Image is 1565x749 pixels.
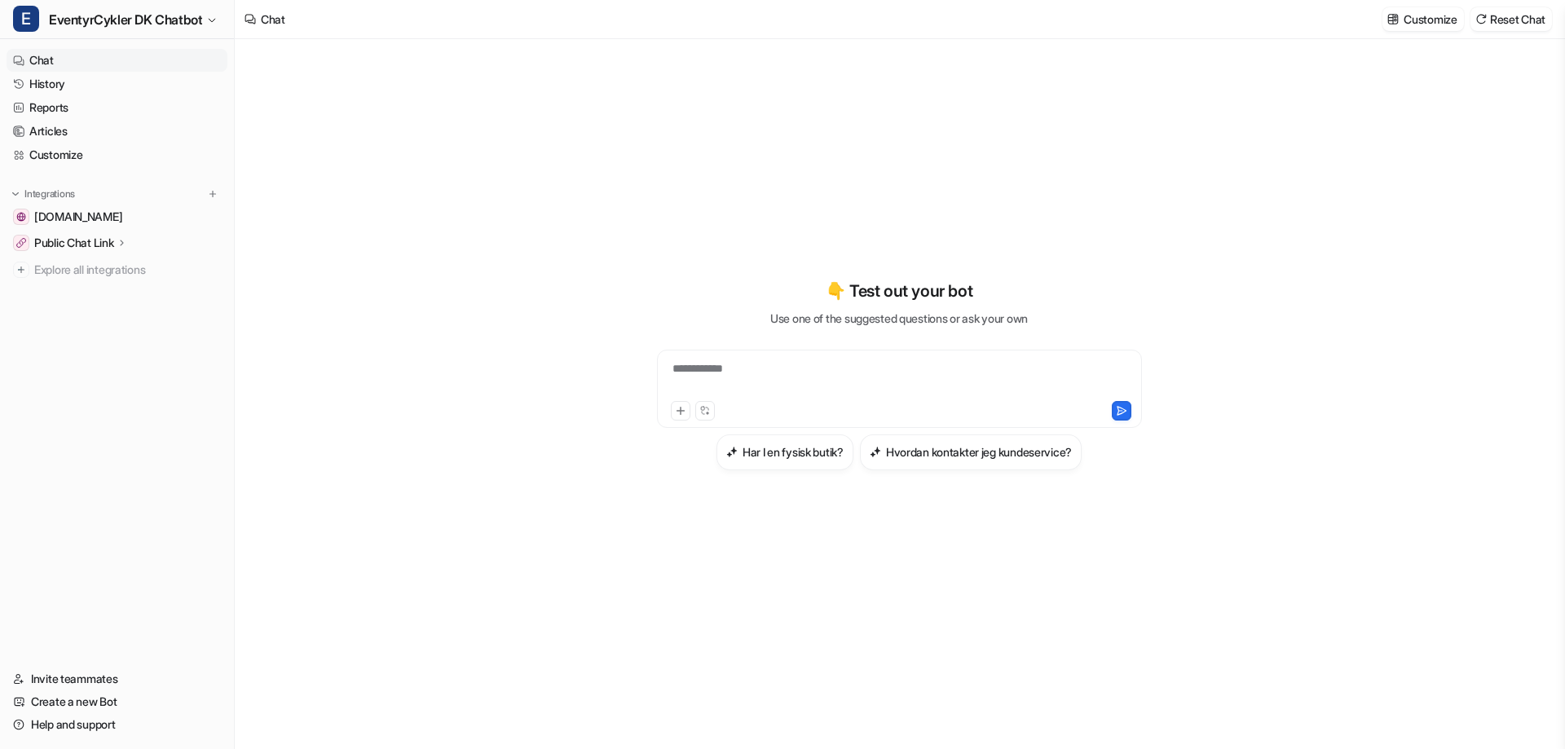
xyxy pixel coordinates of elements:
button: Reset Chat [1470,7,1552,31]
span: [DOMAIN_NAME] [34,209,122,225]
button: Hvordan kontakter jeg kundeservice?Hvordan kontakter jeg kundeservice? [860,434,1082,470]
a: Create a new Bot [7,690,227,713]
span: Explore all integrations [34,257,221,283]
img: reset [1475,13,1487,25]
img: menu_add.svg [207,188,218,200]
a: History [7,73,227,95]
img: Hvordan kontakter jeg kundeservice? [870,446,881,458]
a: Articles [7,120,227,143]
a: Chat [7,49,227,72]
button: Integrations [7,186,80,202]
img: explore all integrations [13,262,29,278]
p: Integrations [24,187,75,200]
img: customize [1387,13,1399,25]
p: Customize [1404,11,1457,28]
span: EventyrCykler DK Chatbot [49,8,202,31]
img: Har I en fysisk butik? [726,446,738,458]
a: Customize [7,143,227,166]
button: Customize [1382,7,1463,31]
a: Reports [7,96,227,119]
p: Use one of the suggested questions or ask your own [770,310,1028,327]
a: eventyrcykler.dk[DOMAIN_NAME] [7,205,227,228]
h3: Har I en fysisk butik? [743,443,844,460]
a: Help and support [7,713,227,736]
h3: Hvordan kontakter jeg kundeservice? [886,443,1072,460]
p: 👇 Test out your bot [826,279,972,303]
a: Explore all integrations [7,258,227,281]
span: E [13,6,39,32]
p: Public Chat Link [34,235,114,251]
img: expand menu [10,188,21,200]
img: Public Chat Link [16,238,26,248]
a: Invite teammates [7,667,227,690]
button: Har I en fysisk butik?Har I en fysisk butik? [716,434,853,470]
img: eventyrcykler.dk [16,212,26,222]
div: Chat [261,11,285,28]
